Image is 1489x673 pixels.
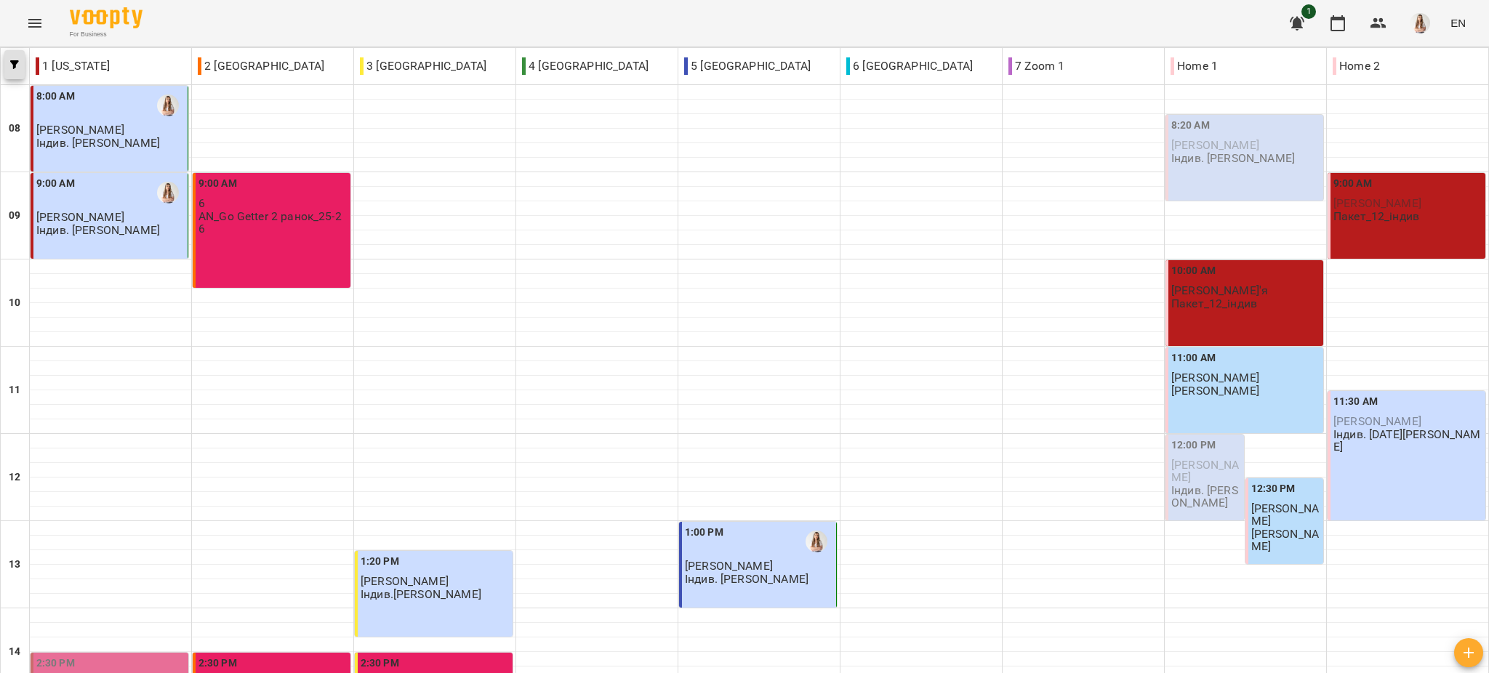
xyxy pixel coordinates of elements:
h6: 11 [9,382,20,398]
button: EN [1445,9,1472,36]
p: Home 1 [1171,57,1218,75]
p: 2 [GEOGRAPHIC_DATA] [198,57,324,75]
span: [PERSON_NAME] [685,559,773,573]
p: 1 [US_STATE] [36,57,110,75]
p: 7 Zoom 1 [1008,57,1064,75]
h6: 08 [9,121,20,137]
label: 9:00 AM [36,176,75,192]
label: 8:20 AM [1171,118,1210,134]
label: 8:00 AM [36,89,75,105]
span: [PERSON_NAME] [1171,371,1259,384]
p: Home 2 [1333,57,1380,75]
img: Михно Віта Олександрівна [157,94,179,116]
span: [PERSON_NAME] [361,574,449,588]
p: Індив. [PERSON_NAME] [36,137,160,149]
label: 10:00 AM [1171,263,1216,279]
img: Voopty Logo [70,7,143,28]
p: AN_Go Getter 2 ранок_25-26 [198,210,348,235]
span: [PERSON_NAME] [36,210,124,224]
span: [PERSON_NAME] [36,123,124,137]
span: [PERSON_NAME] [1171,138,1259,152]
span: [PERSON_NAME] [1251,501,1319,528]
label: 2:30 PM [361,656,399,672]
h6: 14 [9,644,20,660]
label: 1:00 PM [685,525,723,541]
img: 991d444c6ac07fb383591aa534ce9324.png [1410,13,1430,33]
img: Михно Віта Олександрівна [806,531,827,552]
label: 2:30 PM [36,656,75,672]
h6: 09 [9,208,20,224]
label: 12:00 PM [1171,438,1216,454]
button: Menu [17,6,52,41]
label: 11:00 AM [1171,350,1216,366]
p: 4 [GEOGRAPHIC_DATA] [522,57,649,75]
p: Пакет_12_індив [1333,210,1419,222]
label: 9:00 AM [198,176,237,192]
p: [PERSON_NAME] [1171,384,1259,397]
span: For Business [70,30,143,39]
label: 1:20 PM [361,554,399,570]
span: EN [1450,15,1466,31]
label: 9:00 AM [1333,176,1372,192]
label: 12:30 PM [1251,481,1296,497]
label: 11:30 AM [1333,394,1378,410]
p: Індив. [PERSON_NAME] [685,573,808,585]
p: Пакет_12_індив [1171,297,1257,310]
p: Індив. [PERSON_NAME] [36,224,160,236]
span: [PERSON_NAME] [1333,414,1421,428]
p: Індив.[PERSON_NAME] [361,588,481,600]
button: Add lesson [1454,638,1483,667]
p: Індив. [PERSON_NAME] [1171,152,1295,164]
p: 6 [198,197,348,209]
span: 1 [1301,4,1316,19]
span: [PERSON_NAME]'я [1171,283,1268,297]
h6: 10 [9,295,20,311]
p: Індив. [PERSON_NAME] [1171,484,1241,509]
span: [PERSON_NAME] [1333,196,1421,210]
p: 3 [GEOGRAPHIC_DATA] [360,57,486,75]
span: [PERSON_NAME] [1171,458,1239,484]
label: 2:30 PM [198,656,237,672]
p: Індив. [DATE][PERSON_NAME] [1333,428,1482,454]
img: Михно Віта Олександрівна [157,182,179,203]
h6: 12 [9,470,20,485]
p: [PERSON_NAME] [1251,528,1321,553]
p: 6 [GEOGRAPHIC_DATA] [846,57,973,75]
h6: 13 [9,557,20,573]
p: 5 [GEOGRAPHIC_DATA] [684,57,811,75]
